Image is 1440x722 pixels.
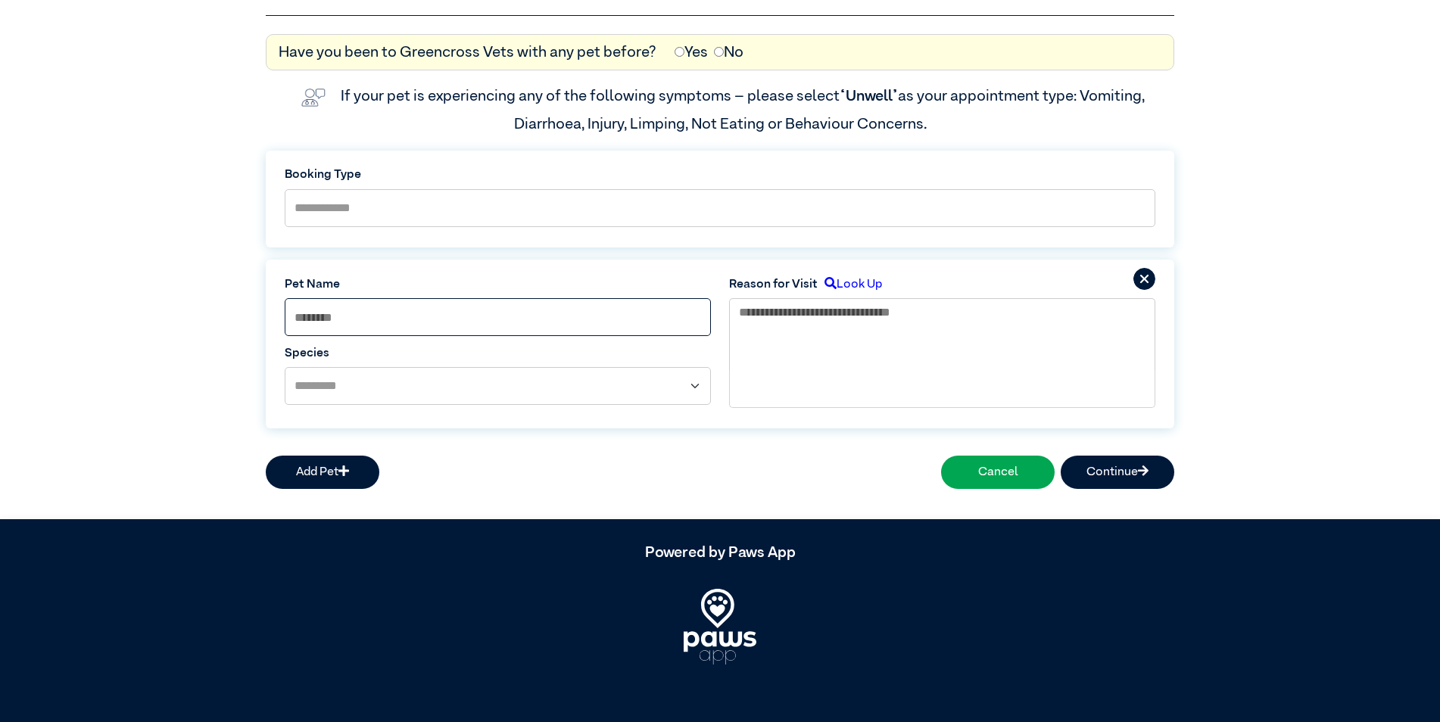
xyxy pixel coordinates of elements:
label: Look Up [818,275,882,294]
img: vet [295,82,332,113]
button: Cancel [941,456,1055,489]
span: “Unwell” [840,89,898,104]
input: Yes [675,47,684,57]
label: If your pet is experiencing any of the following symptoms – please select as your appointment typ... [341,89,1148,131]
img: PawsApp [684,589,756,664]
label: Yes [675,41,708,64]
button: Continue [1061,456,1174,489]
label: Booking Type [285,166,1155,184]
label: Pet Name [285,275,711,294]
label: Species [285,344,711,363]
input: No [714,47,724,57]
label: Have you been to Greencross Vets with any pet before? [279,41,656,64]
h5: Powered by Paws App [266,543,1174,562]
button: Add Pet [266,456,379,489]
label: Reason for Visit [729,275,818,294]
label: No [714,41,743,64]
